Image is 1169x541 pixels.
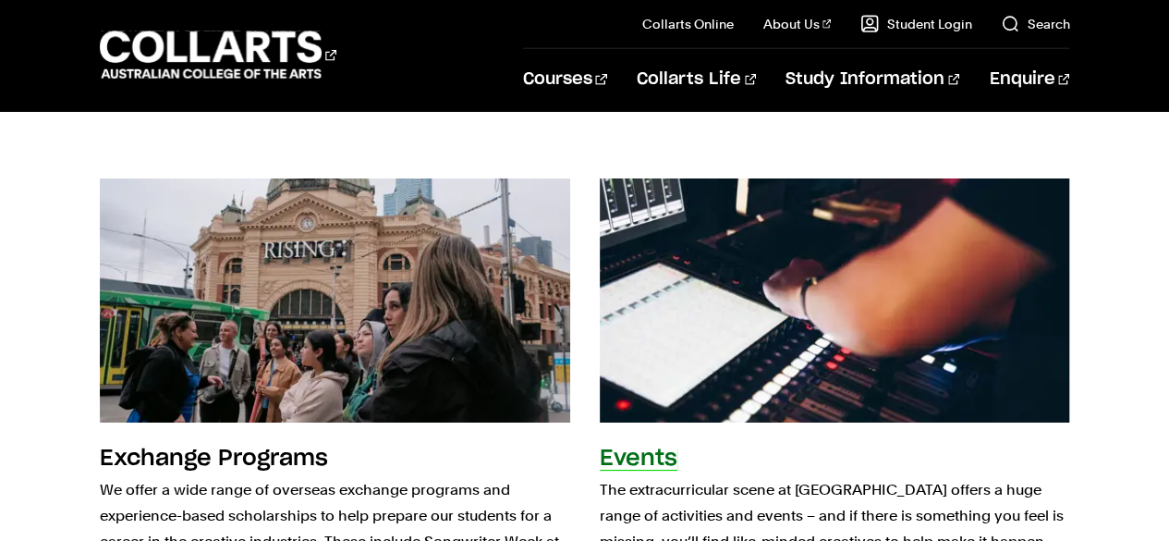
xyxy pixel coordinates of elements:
[989,49,1069,110] a: Enquire
[1001,15,1069,33] a: Search
[637,49,756,110] a: Collarts Life
[763,15,832,33] a: About Us
[600,448,677,470] h2: Events
[100,448,328,470] h2: Exchange Programs
[642,15,734,33] a: Collarts Online
[860,15,971,33] a: Student Login
[100,29,336,81] div: Go to homepage
[785,49,959,110] a: Study Information
[523,49,607,110] a: Courses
